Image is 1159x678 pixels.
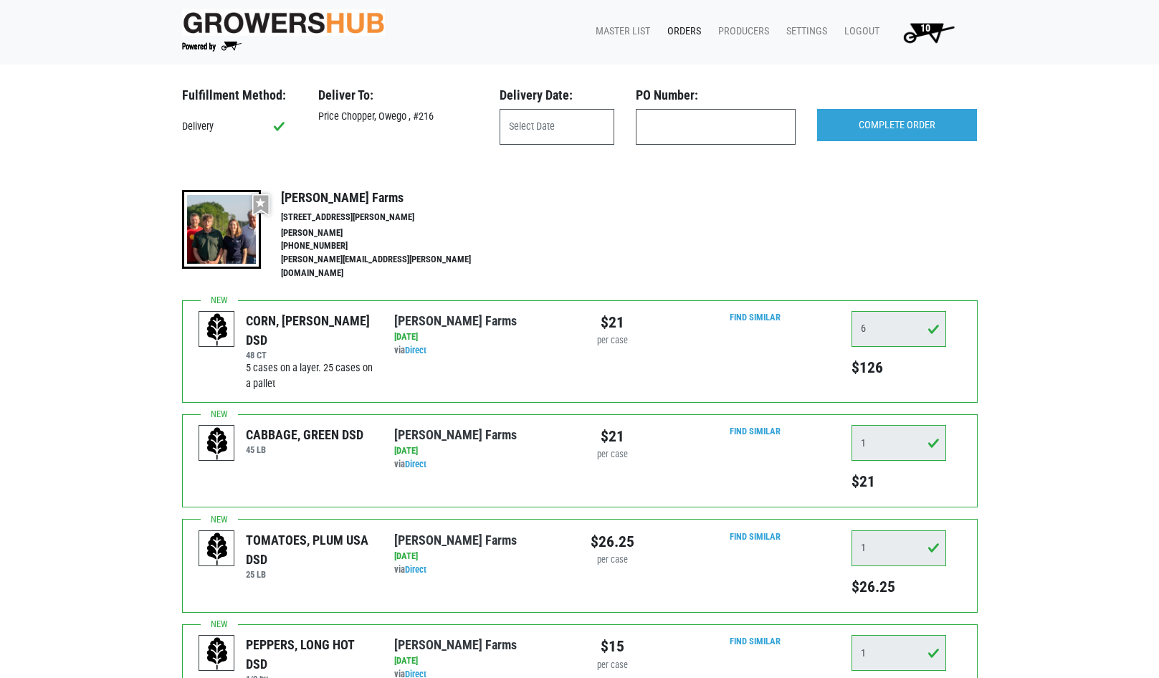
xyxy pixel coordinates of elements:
[246,530,373,569] div: TOMATOES, PLUM USA DSD
[246,350,373,361] h6: 48 CT
[897,18,960,47] img: Cart
[394,344,568,358] div: via
[852,578,946,596] h5: $26.25
[405,459,426,469] a: Direct
[920,22,930,34] span: 10
[199,426,235,462] img: placeholder-variety-43d6402dacf2d531de610a020419775a.svg
[656,18,707,45] a: Orders
[307,109,489,125] div: Price Chopper, Owego , #216
[394,550,568,563] div: [DATE]
[199,531,235,567] img: placeholder-variety-43d6402dacf2d531de610a020419775a.svg
[591,448,634,462] div: per case
[852,635,946,671] input: Qty
[394,427,517,442] a: [PERSON_NAME] Farms
[852,311,946,347] input: Qty
[591,334,634,348] div: per case
[591,530,634,553] div: $26.25
[394,458,568,472] div: via
[281,211,502,224] li: [STREET_ADDRESS][PERSON_NAME]
[833,18,885,45] a: Logout
[730,312,781,323] a: Find Similar
[852,358,946,377] h5: $126
[246,569,373,580] h6: 25 LB
[500,87,614,103] h3: Delivery Date:
[394,330,568,344] div: [DATE]
[394,654,568,668] div: [DATE]
[591,311,634,334] div: $21
[500,109,614,145] input: Select Date
[182,87,297,103] h3: Fulfillment Method:
[281,253,502,280] li: [PERSON_NAME][EMAIL_ADDRESS][PERSON_NAME][DOMAIN_NAME]
[405,564,426,575] a: Direct
[852,530,946,566] input: Qty
[182,190,261,269] img: thumbnail-8a08f3346781c529aa742b86dead986c.jpg
[281,239,502,253] li: [PHONE_NUMBER]
[885,18,966,47] a: 10
[246,311,373,350] div: CORN, [PERSON_NAME] DSD
[405,345,426,355] a: Direct
[394,313,517,328] a: [PERSON_NAME] Farms
[182,42,242,52] img: Powered by Big Wheelbarrow
[852,472,946,491] h5: $21
[591,659,634,672] div: per case
[636,87,796,103] h3: PO Number:
[730,636,781,646] a: Find Similar
[318,87,478,103] h3: Deliver To:
[730,426,781,436] a: Find Similar
[281,226,502,240] li: [PERSON_NAME]
[584,18,656,45] a: Master List
[591,425,634,448] div: $21
[817,109,977,142] input: COMPLETE ORDER
[775,18,833,45] a: Settings
[246,362,373,390] span: 5 cases on a layer. 25 cases on a pallet
[707,18,775,45] a: Producers
[182,9,386,36] img: original-fc7597fdc6adbb9d0e2ae620e786d1a2.jpg
[246,444,363,455] h6: 45 LB
[246,425,363,444] div: CABBAGE, GREEN DSD
[591,553,634,567] div: per case
[591,635,634,658] div: $15
[246,635,373,674] div: PEPPERS, LONG HOT DSD
[394,563,568,577] div: via
[394,533,517,548] a: [PERSON_NAME] Farms
[394,637,517,652] a: [PERSON_NAME] Farms
[281,190,502,206] h4: [PERSON_NAME] Farms
[394,444,568,458] div: [DATE]
[852,425,946,461] input: Qty
[199,636,235,672] img: placeholder-variety-43d6402dacf2d531de610a020419775a.svg
[199,312,235,348] img: placeholder-variety-43d6402dacf2d531de610a020419775a.svg
[730,531,781,542] a: Find Similar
